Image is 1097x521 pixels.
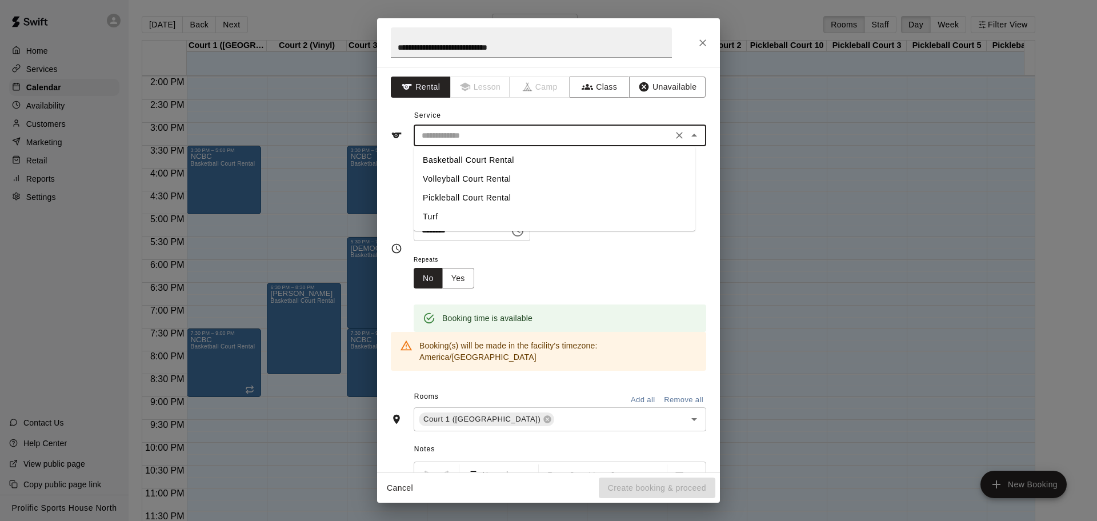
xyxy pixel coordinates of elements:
span: Service [414,111,441,119]
button: Unavailable [629,77,706,98]
span: Notes [414,440,706,459]
button: Format Italics [562,464,581,485]
div: Booking time is available [442,308,533,328]
button: Insert Code [623,464,643,485]
button: Insert Link [644,464,663,485]
li: Basketball Court Rental [414,151,695,170]
svg: Service [391,130,402,141]
button: Cancel [382,478,418,499]
button: Left Align [670,464,689,485]
svg: Rooms [391,414,402,425]
span: Repeats [414,253,483,268]
button: Yes [442,268,474,289]
button: Close [686,127,702,143]
button: Add all [624,391,661,409]
button: No [414,268,443,289]
span: Camps can only be created in the Services page [510,77,570,98]
button: Undo [417,464,436,485]
span: Lessons must be created in the Services page first [451,77,511,98]
button: Clear [671,127,687,143]
span: Normal [482,469,522,480]
span: Court 1 ([GEOGRAPHIC_DATA]) [419,414,545,425]
button: Format Underline [582,464,602,485]
div: Court 1 ([GEOGRAPHIC_DATA]) [419,412,554,426]
svg: Timing [391,243,402,254]
button: Remove all [661,391,706,409]
span: Rooms [414,392,439,400]
button: Rental [391,77,451,98]
button: Open [686,411,702,427]
button: Formatting Options [462,464,536,485]
li: Turf [414,207,695,226]
li: Pickleball Court Rental [414,189,695,207]
button: Close [692,33,713,53]
button: Redo [437,464,457,485]
div: outlined button group [414,268,474,289]
button: Format Bold [541,464,560,485]
div: Booking(s) will be made in the facility's timezone: America/[GEOGRAPHIC_DATA] [419,335,697,367]
li: Volleyball Court Rental [414,170,695,189]
button: Format Strikethrough [603,464,622,485]
button: Class [570,77,630,98]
